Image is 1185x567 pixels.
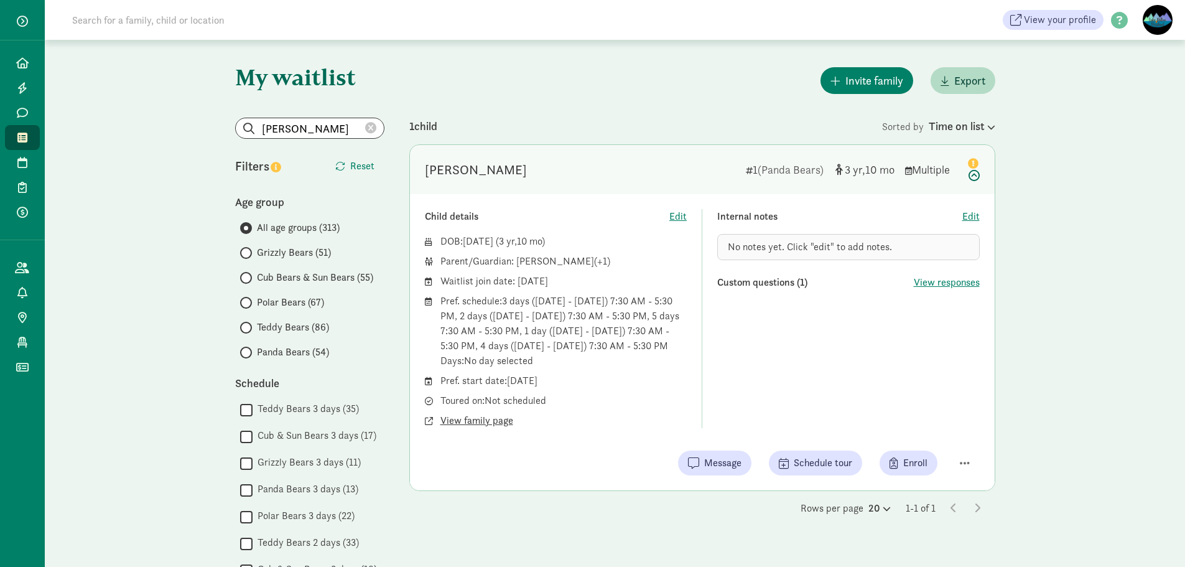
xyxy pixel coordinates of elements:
div: Pref. schedule: 3 days ([DATE] - [DATE]) 7:30 AM - 5:30 PM, 2 days ([DATE] - [DATE]) 7:30 AM - 5:... [440,294,687,368]
span: Message [704,456,741,471]
button: Message [678,451,751,476]
div: Waitlist join date: [DATE] [440,274,687,289]
span: 3 [499,235,517,248]
button: Export [931,67,995,94]
span: 10 [865,162,895,177]
span: View your profile [1024,12,1096,27]
div: Toured on: Not scheduled [440,393,687,408]
span: All age groups (313) [257,220,340,235]
span: 10 [517,235,542,248]
input: Search for a family, child or location [65,7,414,32]
label: Panda Bears 3 days (13) [253,482,358,497]
div: Pref. start date: [DATE] [440,373,687,388]
div: Age group [235,194,384,210]
label: Grizzly Bears 3 days (11) [253,455,361,470]
span: Grizzly Bears (51) [257,245,331,260]
button: Reset [325,154,384,179]
span: Export [954,72,985,89]
div: Custom questions (1) [717,275,914,290]
div: 20 [868,501,891,516]
button: Edit [669,209,687,224]
span: Invite family [845,72,903,89]
label: Polar Bears 3 days (22) [253,508,355,523]
button: Invite family [820,67,913,94]
div: 1 child [409,118,882,134]
span: Schedule tour [794,456,852,471]
div: Sorted by [882,118,995,134]
div: Child details [425,209,670,224]
button: Edit [962,209,980,224]
span: No notes yet. Click "edit" to add notes. [728,240,892,253]
span: (Panda Bears) [758,162,824,177]
button: View family page [440,413,513,428]
span: Teddy Bears (86) [257,320,329,335]
span: 3 [845,162,865,177]
div: Mallory McWilliams [425,160,527,180]
div: 1 [746,161,825,178]
a: View your profile [1003,10,1104,30]
h1: My waitlist [235,65,384,90]
iframe: Chat Widget [1123,507,1185,567]
span: Panda Bears (54) [257,345,329,360]
div: Multiple [905,161,955,178]
div: Rows per page 1-1 of 1 [409,501,995,516]
div: Internal notes [717,209,962,224]
label: Teddy Bears 3 days (35) [253,401,359,416]
button: Schedule tour [769,451,862,476]
label: Cub & Sun Bears 3 days (17) [253,428,376,443]
span: Enroll [903,456,927,471]
div: DOB: ( ) [440,234,687,249]
span: Polar Bears (67) [257,295,324,310]
span: [DATE] [463,235,493,248]
label: Teddy Bears 2 days (33) [253,535,359,550]
span: Cub Bears & Sun Bears (55) [257,270,373,285]
div: Time on list [929,118,995,134]
button: View responses [914,275,980,290]
div: [object Object] [835,161,895,178]
div: Parent/Guardian: [PERSON_NAME] (+1) [440,254,687,269]
button: Enroll [880,451,937,476]
div: Filters [235,157,310,176]
span: Reset [350,159,374,174]
input: Search list... [236,118,384,138]
div: Schedule [235,375,384,391]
